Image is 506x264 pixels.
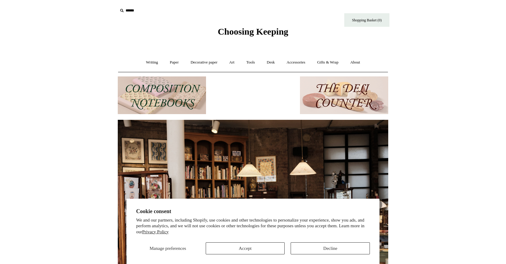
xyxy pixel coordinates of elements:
button: Previous [124,199,136,211]
img: New.jpg__PID:f73bdf93-380a-4a35-bcfe-7823039498e1 [209,76,297,114]
a: Paper [164,54,184,70]
img: 202302 Composition ledgers.jpg__PID:69722ee6-fa44-49dd-a067-31375e5d54ec [118,76,206,114]
p: We and our partners, including Shopify, use cookies and other technologies to personalize your ex... [136,217,370,235]
a: Accessories [281,54,311,70]
button: Manage preferences [136,242,200,254]
a: Writing [141,54,164,70]
button: Accept [206,242,285,254]
img: The Deli Counter [300,76,388,114]
a: Tools [241,54,261,70]
a: Desk [261,54,280,70]
a: Gifts & Wrap [312,54,344,70]
a: Privacy Policy [142,229,169,234]
a: Art [224,54,240,70]
span: Choosing Keeping [218,26,288,36]
span: Manage preferences [150,246,186,251]
a: Shopping Basket (0) [344,13,389,27]
a: About [345,54,366,70]
button: Decline [291,242,370,254]
a: Decorative paper [185,54,223,70]
a: Choosing Keeping [218,31,288,36]
h2: Cookie consent [136,208,370,215]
